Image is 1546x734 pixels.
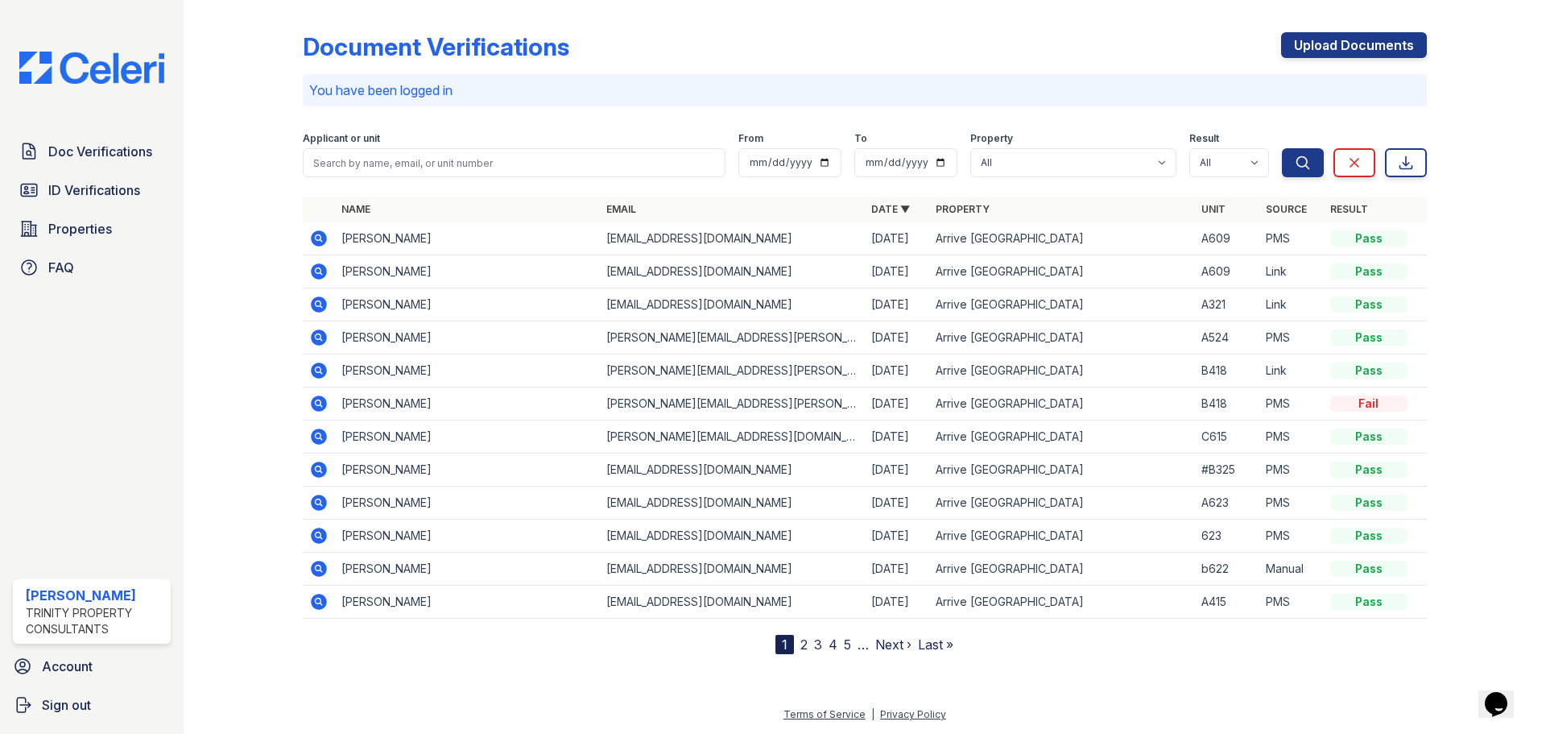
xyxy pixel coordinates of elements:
label: Property [970,132,1013,145]
td: PMS [1259,421,1324,454]
td: Arrive [GEOGRAPHIC_DATA] [929,454,1194,487]
div: Pass [1330,594,1408,610]
td: PMS [1259,586,1324,619]
td: PMS [1259,487,1324,520]
td: [PERSON_NAME] [335,421,600,454]
a: Sign out [6,689,177,721]
div: Pass [1330,297,1408,313]
p: You have been logged in [309,81,1420,100]
td: PMS [1259,520,1324,553]
td: Arrive [GEOGRAPHIC_DATA] [929,520,1194,553]
td: [PERSON_NAME][EMAIL_ADDRESS][PERSON_NAME][DOMAIN_NAME] [600,388,865,421]
label: Applicant or unit [303,132,380,145]
td: [DATE] [865,520,929,553]
td: A415 [1195,586,1259,619]
div: Pass [1330,429,1408,445]
td: [DATE] [865,388,929,421]
a: Doc Verifications [13,135,171,168]
td: [PERSON_NAME] [335,487,600,520]
td: A609 [1195,255,1259,288]
a: 5 [844,637,851,653]
div: Pass [1330,330,1408,346]
span: ID Verifications [48,180,140,200]
label: From [738,132,763,145]
td: [PERSON_NAME] [335,288,600,321]
td: A524 [1195,321,1259,355]
td: Arrive [GEOGRAPHIC_DATA] [929,355,1194,388]
span: Sign out [42,695,91,715]
td: Arrive [GEOGRAPHIC_DATA] [929,553,1194,586]
td: Arrive [GEOGRAPHIC_DATA] [929,586,1194,619]
td: [DATE] [865,222,929,255]
span: Doc Verifications [48,142,152,161]
a: Unit [1201,203,1226,215]
td: [EMAIL_ADDRESS][DOMAIN_NAME] [600,222,865,255]
td: PMS [1259,321,1324,355]
div: Pass [1330,462,1408,478]
td: [PERSON_NAME][EMAIL_ADDRESS][PERSON_NAME][DOMAIN_NAME] [600,321,865,355]
td: [PERSON_NAME] [335,321,600,355]
div: Fail [1330,396,1408,412]
a: Email [606,203,636,215]
a: Account [6,650,177,682]
a: 4 [829,637,837,653]
div: Document Verifications [303,32,569,61]
td: Arrive [GEOGRAPHIC_DATA] [929,255,1194,288]
a: Next › [875,637,911,653]
a: Last » [918,637,953,653]
td: [EMAIL_ADDRESS][DOMAIN_NAME] [600,586,865,619]
div: [PERSON_NAME] [26,586,164,605]
a: ID Verifications [13,174,171,206]
td: [PERSON_NAME] [335,553,600,586]
input: Search by name, email, or unit number [303,148,725,177]
td: Link [1259,355,1324,388]
td: [PERSON_NAME] [335,255,600,288]
td: C615 [1195,421,1259,454]
span: Account [42,657,93,676]
td: [DATE] [865,553,929,586]
td: [DATE] [865,421,929,454]
iframe: chat widget [1478,670,1530,718]
td: [DATE] [865,586,929,619]
td: [DATE] [865,321,929,355]
a: Name [341,203,370,215]
a: Privacy Policy [880,708,946,720]
td: [PERSON_NAME][EMAIL_ADDRESS][DOMAIN_NAME] [600,421,865,454]
a: Date ▼ [871,203,910,215]
td: Arrive [GEOGRAPHIC_DATA] [929,388,1194,421]
a: Properties [13,213,171,245]
td: [PERSON_NAME] [335,454,600,487]
label: Result [1189,132,1219,145]
td: Link [1259,288,1324,321]
td: B418 [1195,388,1259,421]
td: A609 [1195,222,1259,255]
td: Arrive [GEOGRAPHIC_DATA] [929,288,1194,321]
td: [PERSON_NAME] [335,222,600,255]
td: Link [1259,255,1324,288]
td: #B325 [1195,454,1259,487]
td: [EMAIL_ADDRESS][DOMAIN_NAME] [600,454,865,487]
td: Arrive [GEOGRAPHIC_DATA] [929,487,1194,520]
td: [EMAIL_ADDRESS][DOMAIN_NAME] [600,553,865,586]
div: Pass [1330,528,1408,544]
td: PMS [1259,388,1324,421]
a: Result [1330,203,1368,215]
td: [DATE] [865,255,929,288]
span: Properties [48,219,112,238]
div: Pass [1330,363,1408,379]
div: Pass [1330,263,1408,280]
td: [DATE] [865,487,929,520]
td: [DATE] [865,288,929,321]
td: [EMAIL_ADDRESS][DOMAIN_NAME] [600,255,865,288]
div: Pass [1330,230,1408,247]
a: Upload Documents [1281,32,1427,58]
td: [EMAIL_ADDRESS][DOMAIN_NAME] [600,288,865,321]
div: Pass [1330,495,1408,511]
td: [DATE] [865,355,929,388]
td: B418 [1195,355,1259,388]
img: CE_Logo_Blue-a8612792a0a2168367f1c8372b55b34899dd931a85d93a1a3d3e32e68fde9ad4.png [6,52,177,84]
td: A623 [1195,487,1259,520]
a: Property [936,203,990,215]
td: PMS [1259,454,1324,487]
